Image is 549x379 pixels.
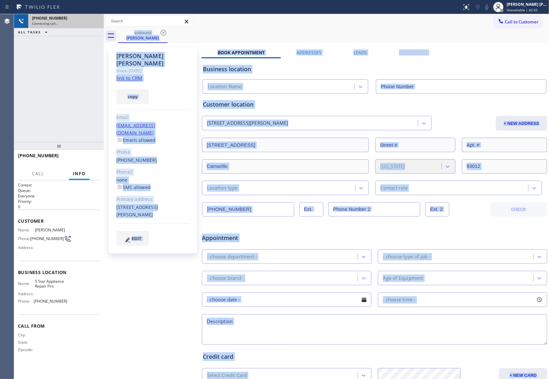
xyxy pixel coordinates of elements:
span: State: [18,340,35,345]
a: link to CRM [116,75,142,81]
div: Since: [DATE] [116,67,190,74]
span: ALL TASKS [18,30,41,34]
span: Name: [18,228,35,232]
div: - choose brand - [207,274,244,282]
div: [PERSON_NAME] [119,35,167,41]
span: Address: [18,245,35,250]
label: SMS allowed [116,184,151,190]
input: Emails allowed [118,138,122,142]
span: Info [73,171,86,177]
button: ALL TASKS [14,28,54,36]
span: [PHONE_NUMBER] [30,236,64,241]
div: [PERSON_NAME] [PERSON_NAME] [116,52,190,67]
input: Phone Number [376,79,547,94]
span: Address: [18,291,35,296]
button: Call to Customer [494,16,543,28]
span: Name: [18,281,35,286]
span: [PHONE_NUMBER] [34,299,67,304]
input: Street # [375,138,455,152]
span: Connecting call… [32,21,58,26]
span: Call From [18,323,100,329]
label: Membership [399,49,428,56]
input: Ext. 2 [425,202,449,217]
input: Ext. [299,202,323,217]
div: - choose department - [207,253,257,260]
div: Email [116,114,190,121]
div: none [116,177,190,191]
div: [STREET_ADDRESS][PERSON_NAME] [207,120,288,127]
input: - choose date - [202,292,371,307]
span: Phone: [18,236,30,241]
a: [PHONE_NUMBER] [116,157,157,163]
label: Emails allowed [116,137,156,143]
div: [PERSON_NAME] [PERSON_NAME] [507,2,547,7]
label: Leads [354,49,367,56]
div: Customer location [203,100,546,109]
p: Everyone [18,193,100,199]
input: Address [202,138,369,152]
input: SMS allowed [118,185,122,189]
input: Apt. # [462,138,547,152]
div: Business location [203,65,546,73]
h1: Context [18,182,100,188]
button: Info [69,168,90,180]
div: outbound [119,30,167,35]
div: Location type [207,184,238,192]
span: EDIT [132,236,141,241]
input: Phone Number 2 [329,202,420,217]
button: EDIT [116,231,149,246]
span: Phone: [18,299,34,304]
span: [PHONE_NUMBER] [32,15,67,21]
button: CHECK [490,202,547,217]
div: Location Name [208,83,242,90]
span: - choose time - [383,297,416,303]
span: Customer [18,218,100,224]
input: Phone Number [202,202,294,217]
h2: Queue: [18,188,100,193]
span: 5 Star Appliance Repair Pro [35,279,67,289]
input: City [202,159,369,174]
span: Appointment [202,234,316,242]
div: Phone2 [116,168,190,176]
h2: Priority: [18,199,100,204]
input: ZIP [462,159,547,174]
div: Phone [116,149,190,156]
div: Contact role [380,184,408,192]
span: City: [18,332,35,337]
button: copy [116,89,149,104]
div: Age of Equipment [383,274,423,282]
button: Call [28,168,48,180]
div: Primary address [116,196,190,203]
div: [STREET_ADDRESS][PERSON_NAME] [116,204,190,219]
span: Unavailable | 42:50 [507,8,537,12]
div: Credit card [203,352,546,361]
input: Search [106,16,192,26]
label: Book Appointment [218,49,265,56]
label: Addresses [296,49,321,56]
span: Call [32,171,44,177]
span: Zipcode: [18,347,35,352]
span: Call to Customer [505,19,538,25]
span: Business location [18,269,100,275]
span: [PERSON_NAME] [35,228,67,232]
span: [PHONE_NUMBER] [18,152,59,159]
p: 0 [18,204,100,210]
div: Bonnie Rossi [119,29,167,42]
a: [EMAIL_ADDRESS][DOMAIN_NAME] [116,122,155,136]
div: - choose type of job - [383,253,431,260]
button: Mute [482,3,491,12]
button: + NEW ADDRESS [496,116,547,131]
